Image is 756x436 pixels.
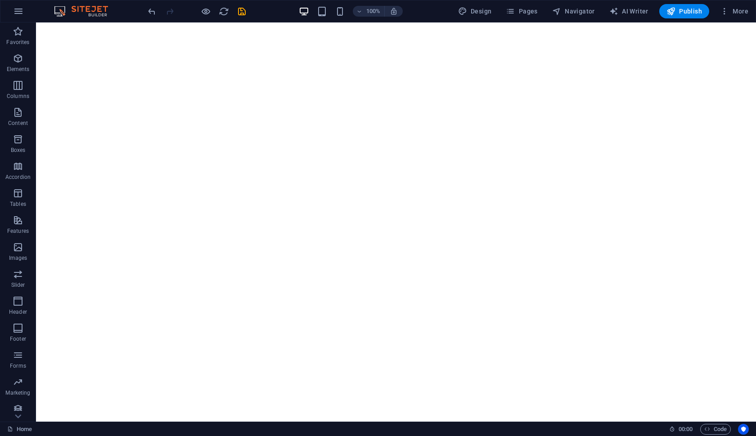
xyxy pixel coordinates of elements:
[52,6,119,17] img: Editor Logo
[366,6,381,17] h6: 100%
[606,4,652,18] button: AI Writer
[5,174,31,181] p: Accordion
[679,424,693,435] span: 00 00
[659,4,709,18] button: Publish
[666,7,702,16] span: Publish
[200,6,211,17] button: Click here to leave preview mode and continue editing
[669,424,693,435] h6: Session time
[237,6,247,17] i: Save (Ctrl+S)
[146,6,157,17] button: undo
[10,362,26,369] p: Forms
[353,6,385,17] button: 100%
[454,4,495,18] button: Design
[5,389,30,396] p: Marketing
[738,424,749,435] button: Usercentrics
[147,6,157,17] i: Undo: change_data (Ctrl+Z)
[720,7,748,16] span: More
[609,7,648,16] span: AI Writer
[219,6,229,17] i: Reload page
[11,281,25,289] p: Slider
[700,424,731,435] button: Code
[9,308,27,316] p: Header
[704,424,727,435] span: Code
[7,227,29,235] p: Features
[502,4,541,18] button: Pages
[458,7,492,16] span: Design
[454,4,495,18] div: Design (Ctrl+Alt+Y)
[11,147,26,154] p: Boxes
[552,7,595,16] span: Navigator
[506,7,537,16] span: Pages
[6,39,29,46] p: Favorites
[236,6,247,17] button: save
[7,66,30,73] p: Elements
[9,254,27,262] p: Images
[10,200,26,208] p: Tables
[218,6,229,17] button: reload
[7,93,29,100] p: Columns
[8,120,28,127] p: Content
[7,424,32,435] a: Click to cancel selection. Double-click to open Pages
[685,426,686,432] span: :
[716,4,752,18] button: More
[10,335,26,343] p: Footer
[549,4,598,18] button: Navigator
[390,7,398,15] i: On resize automatically adjust zoom level to fit chosen device.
